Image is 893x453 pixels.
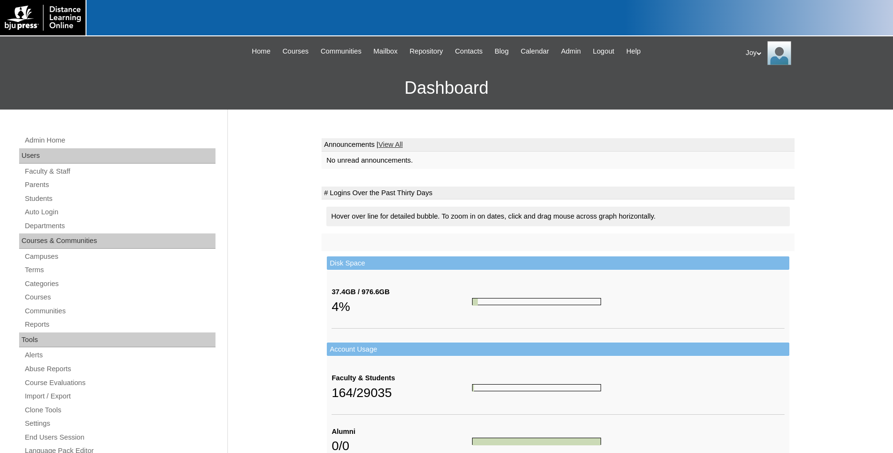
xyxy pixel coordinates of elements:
[19,148,215,164] div: Users
[282,46,309,57] span: Courses
[326,207,790,226] div: Hover over line for detailed bubble. To zoom in on dates, click and drag mouse across graph horiz...
[746,41,883,65] div: Joy
[322,138,795,152] td: Announcements |
[278,46,313,57] a: Courses
[332,427,472,437] div: Alumni
[24,166,215,177] a: Faculty & Staff
[767,41,791,65] img: Joy Dantz
[24,193,215,205] a: Students
[378,141,403,148] a: View All
[252,46,270,57] span: Home
[24,179,215,191] a: Parents
[332,287,472,297] div: 37.4GB / 976.6GB
[369,46,403,57] a: Mailbox
[409,46,443,57] span: Repository
[332,383,472,402] div: 164/29035
[626,46,641,57] span: Help
[622,46,646,57] a: Help
[516,46,554,57] a: Calendar
[332,373,472,383] div: Faculty & Students
[322,152,795,169] td: No unread announcements.
[561,46,581,57] span: Admin
[455,46,483,57] span: Contacts
[521,46,549,57] span: Calendar
[24,305,215,317] a: Communities
[556,46,586,57] a: Admin
[24,278,215,290] a: Categories
[322,187,795,200] td: # Logins Over the Past Thirty Days
[332,297,472,316] div: 4%
[24,319,215,331] a: Reports
[24,377,215,389] a: Course Evaluations
[24,220,215,232] a: Departments
[24,390,215,402] a: Import / Export
[247,46,275,57] a: Home
[24,291,215,303] a: Courses
[24,404,215,416] a: Clone Tools
[24,264,215,276] a: Terms
[316,46,366,57] a: Communities
[5,5,81,31] img: logo-white.png
[495,46,508,57] span: Blog
[24,418,215,430] a: Settings
[490,46,513,57] a: Blog
[588,46,619,57] a: Logout
[327,256,789,270] td: Disk Space
[24,134,215,146] a: Admin Home
[593,46,614,57] span: Logout
[321,46,362,57] span: Communities
[327,343,789,356] td: Account Usage
[24,431,215,443] a: End Users Session
[24,206,215,218] a: Auto Login
[5,66,888,110] h3: Dashboard
[405,46,448,57] a: Repository
[19,233,215,249] div: Courses & Communities
[24,363,215,375] a: Abuse Reports
[24,251,215,263] a: Campuses
[374,46,398,57] span: Mailbox
[450,46,487,57] a: Contacts
[19,332,215,348] div: Tools
[24,349,215,361] a: Alerts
